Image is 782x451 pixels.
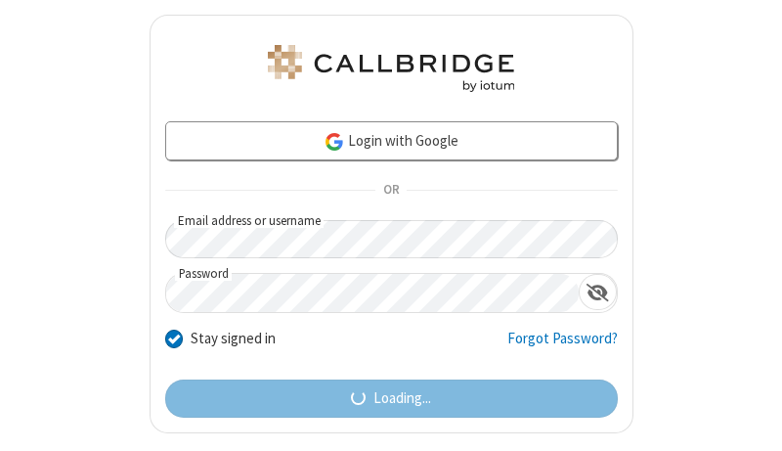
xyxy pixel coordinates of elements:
span: OR [375,177,407,204]
span: Loading... [373,387,431,410]
label: Stay signed in [191,328,276,350]
input: Password [166,274,579,312]
a: Login with Google [165,121,618,160]
button: Loading... [165,380,618,419]
div: Show password [579,274,617,310]
a: Forgot Password? [507,328,618,365]
img: google-icon.png [324,131,345,153]
input: Email address or username [165,220,618,258]
img: Astra [264,45,518,92]
iframe: Chat [733,400,767,437]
